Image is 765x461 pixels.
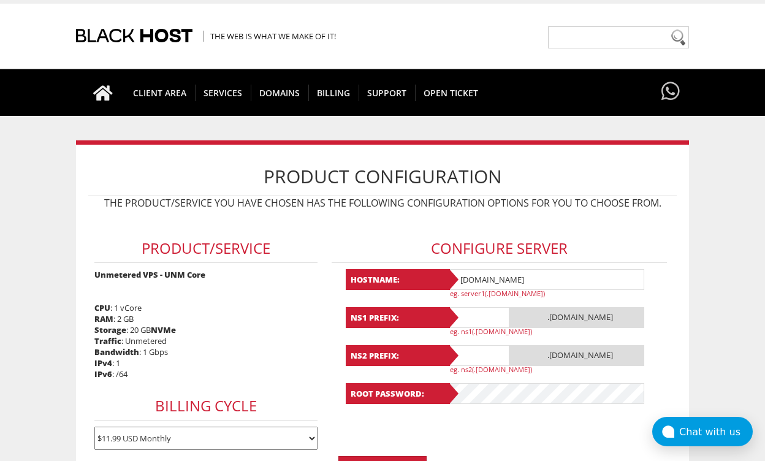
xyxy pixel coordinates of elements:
[450,327,652,336] p: eg. ns1(.[DOMAIN_NAME])
[346,307,450,328] b: NS1 Prefix:
[251,69,309,116] a: Domains
[658,69,683,115] a: Have questions?
[94,234,318,263] h3: Product/Service
[509,345,644,366] span: .[DOMAIN_NAME]
[415,69,487,116] a: Open Ticket
[195,69,251,116] a: SERVICES
[88,196,677,210] p: The product/service you have chosen has the following configuration options for you to choose from.
[359,69,416,116] a: Support
[332,234,667,263] h3: Configure Server
[346,345,450,366] b: NS2 Prefix:
[94,346,139,357] b: Bandwidth
[94,324,126,335] b: Storage
[415,85,487,101] span: Open Ticket
[81,69,125,116] a: Go to homepage
[94,302,110,313] b: CPU
[509,307,644,328] span: .[DOMAIN_NAME]
[94,313,113,324] b: RAM
[94,335,121,346] b: Traffic
[359,85,416,101] span: Support
[94,357,112,368] b: IPv4
[308,69,359,116] a: Billing
[94,368,112,379] b: IPv6
[94,392,318,421] h3: Billing Cycle
[308,85,359,101] span: Billing
[679,426,753,438] div: Chat with us
[548,26,689,48] input: Need help?
[94,269,205,280] strong: Unmetered VPS - UNM Core
[124,85,196,101] span: CLIENT AREA
[151,324,176,335] b: NVMe
[88,216,324,456] div: : 1 vCore : 2 GB : 20 GB : Unmetered : 1 Gbps : 1 : /64
[450,289,652,298] p: eg. server1(.[DOMAIN_NAME])
[346,383,450,404] b: Root Password:
[346,269,450,290] b: Hostname:
[652,417,753,446] button: Chat with us
[88,157,677,196] h1: Product Configuration
[195,85,251,101] span: SERVICES
[204,31,336,42] span: The Web is what we make of it!
[124,69,196,116] a: CLIENT AREA
[450,365,652,374] p: eg. ns2(.[DOMAIN_NAME])
[251,85,309,101] span: Domains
